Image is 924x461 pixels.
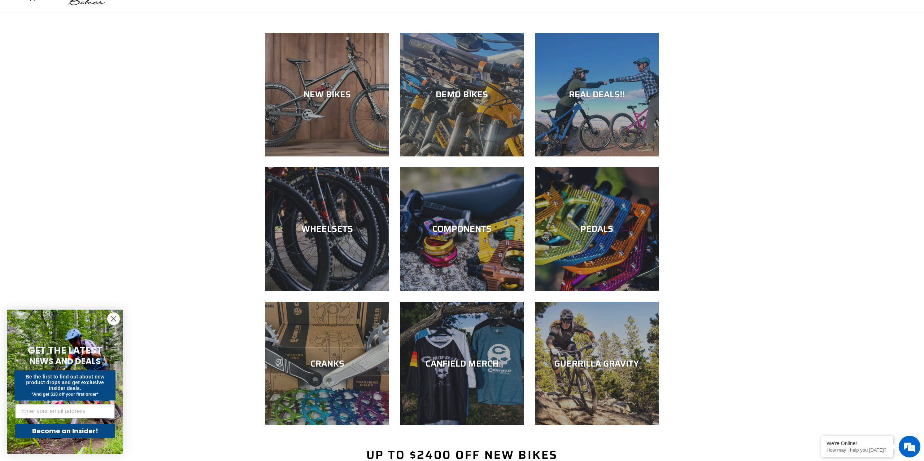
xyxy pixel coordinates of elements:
div: Navigation go back [8,40,19,50]
div: WHEELSETS [265,224,389,234]
a: GUERRILLA GRAVITY [535,302,659,425]
a: REAL DEALS!! [535,33,659,156]
a: PEDALS [535,167,659,291]
p: How may I help you today? [827,447,888,453]
span: GET THE LATEST [28,344,102,357]
a: CANFIELD MERCH [400,302,524,425]
div: DEMO BIKES [400,89,524,100]
div: CRANKS [265,358,389,369]
span: NEWS AND DEALS [30,355,101,367]
button: Become an Insider! [15,424,115,438]
input: Enter your email address [15,404,115,418]
a: COMPONENTS [400,167,524,291]
div: We're Online! [827,440,888,446]
div: PEDALS [535,224,659,234]
span: Be the first to find out about new product drops and get exclusive insider deals. [26,374,105,391]
a: CRANKS [265,302,389,425]
div: REAL DEALS!! [535,89,659,100]
div: GUERRILLA GRAVITY [535,358,659,369]
div: Chat with us now [48,40,132,50]
a: DEMO BIKES [400,33,524,156]
a: NEW BIKES [265,33,389,156]
img: d_696896380_company_1647369064580_696896380 [23,36,41,54]
div: COMPONENTS [400,224,524,234]
span: We're online! [42,91,100,164]
span: *And get $10 off your first order* [31,392,98,397]
div: NEW BIKES [265,89,389,100]
a: WHEELSETS [265,167,389,291]
textarea: Type your message and hit 'Enter' [4,197,138,222]
div: Minimize live chat window [118,4,136,21]
div: CANFIELD MERCH [400,358,524,369]
button: Close dialog [107,312,120,325]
